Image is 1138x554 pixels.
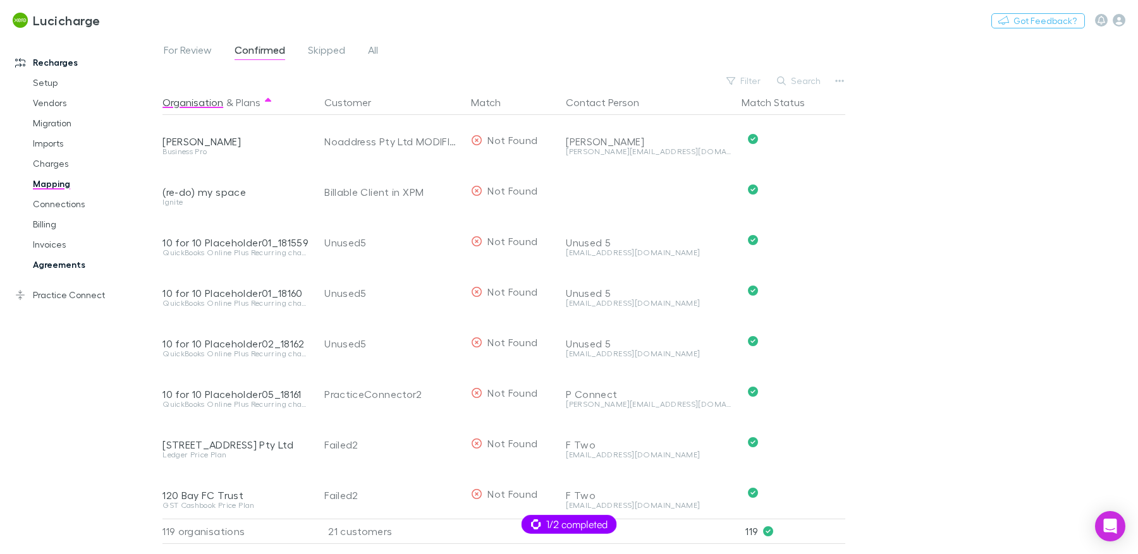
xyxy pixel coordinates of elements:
div: Unused5 [324,268,461,318]
span: Not Found [487,387,537,399]
h3: Lucicharge [33,13,101,28]
div: QuickBooks Online Plus Recurring charge [DATE] to [DATE] [162,249,309,256]
div: Business Pro [162,148,309,155]
div: [EMAIL_ADDRESS][DOMAIN_NAME] [566,451,731,459]
span: For Review [164,44,212,60]
svg: Confirmed [748,134,758,144]
a: Mapping [20,174,160,194]
button: Match [471,90,516,115]
div: 10 for 10 Placeholder01_18160 [162,287,309,299]
a: Vendors [20,93,160,113]
div: [STREET_ADDRESS] Pty Ltd [162,438,309,451]
div: Noaddress Pty Ltd MODIFIED [324,116,461,167]
div: 10 for 10 Placeholder02_18162 [162,337,309,350]
div: [PERSON_NAME][EMAIL_ADDRESS][DOMAIN_NAME] [566,400,731,408]
a: Lucicharge [5,5,108,35]
div: GST Cashbook Price Plan [162,502,309,509]
span: Skipped [308,44,345,60]
svg: Confirmed [748,488,758,498]
button: Filter [720,73,768,88]
svg: Confirmed [748,286,758,296]
span: Confirmed [235,44,285,60]
div: Ignite [162,198,309,206]
div: [EMAIL_ADDRESS][DOMAIN_NAME] [566,249,731,256]
div: 21 customers [314,519,466,544]
div: [EMAIL_ADDRESS][DOMAIN_NAME] [566,299,731,307]
a: Billing [20,214,160,234]
a: Agreements [20,255,160,275]
button: Contact Person [566,90,654,115]
div: Unused5 [324,318,461,369]
a: Connections [20,194,160,214]
div: Failed2 [324,470,461,521]
button: Got Feedback? [991,13,1085,28]
div: 119 organisations [162,519,314,544]
div: [PERSON_NAME][EMAIL_ADDRESS][DOMAIN_NAME] [566,148,731,155]
span: Not Found [487,286,537,298]
button: Plans [236,90,260,115]
div: [PERSON_NAME] [566,135,731,148]
div: QuickBooks Online Plus Recurring charge [DATE] to [DATE] [162,299,309,307]
div: Billable Client in XPM [324,167,461,217]
span: Not Found [487,437,537,449]
div: Unused 5 [566,236,731,249]
a: Setup [20,73,160,93]
div: [EMAIL_ADDRESS][DOMAIN_NAME] [566,350,731,358]
div: P Connect [566,388,731,400]
div: & [162,90,309,115]
div: Unused5 [324,217,461,268]
span: Not Found [487,184,537,196]
button: Organisation [162,90,223,115]
div: QuickBooks Online Plus Recurring charge [DATE] to [DATE] [162,350,309,358]
div: Ledger Price Plan [162,451,309,459]
a: Imports [20,133,160,154]
div: PracticeConnector2 [324,369,461,419]
span: Not Found [487,488,537,500]
span: Not Found [487,134,537,146]
svg: Confirmed [748,184,758,195]
div: 10 for 10 Placeholder05_18161 [162,388,309,400]
button: Customer [324,90,386,115]
svg: Confirmed [748,336,758,346]
div: F Two [566,438,731,451]
a: Recharges [3,52,160,73]
div: [EMAIL_ADDRESS][DOMAIN_NAME] [566,502,731,509]
div: Failed2 [324,419,461,470]
span: All [368,44,378,60]
div: F Two [566,489,731,502]
button: Match Status [742,90,820,115]
a: Migration [20,113,160,133]
p: 119 [745,519,845,543]
div: Unused 5 [566,337,731,350]
button: Search [771,73,828,88]
a: Practice Connect [3,285,160,305]
svg: Confirmed [748,235,758,245]
a: Charges [20,154,160,174]
div: Open Intercom Messenger [1095,511,1125,541]
svg: Confirmed [748,437,758,447]
span: Not Found [487,235,537,247]
div: [PERSON_NAME] [162,135,309,148]
img: Lucicharge's Logo [13,13,28,28]
div: 10 for 10 Placeholder01_181559 [162,236,309,249]
a: Invoices [20,234,160,255]
div: Unused 5 [566,287,731,299]
div: 120 Bay FC Trust [162,489,309,502]
span: Not Found [487,336,537,348]
svg: Confirmed [748,387,758,397]
div: QuickBooks Online Plus Recurring charge [DATE] to [DATE] [162,400,309,408]
div: (re-do) my space [162,186,309,198]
